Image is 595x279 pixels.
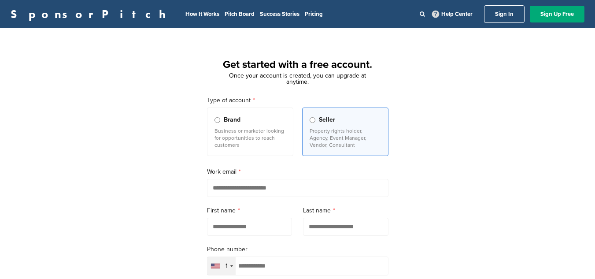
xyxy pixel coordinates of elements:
a: Pitch Board [225,11,255,18]
label: Last name [303,206,388,216]
input: Brand Business or marketer looking for opportunities to reach customers [214,117,220,123]
a: Help Center [430,9,474,19]
a: Pricing [305,11,323,18]
p: Business or marketer looking for opportunities to reach customers [214,127,286,149]
a: Sign Up Free [530,6,584,22]
label: First name [207,206,292,216]
a: Sign In [484,5,525,23]
input: Seller Property rights holder, Agency, Event Manager, Vendor, Consultant [310,117,315,123]
label: Work email [207,167,388,177]
a: SponsorPitch [11,8,171,20]
div: +1 [222,263,228,269]
a: Success Stories [260,11,299,18]
label: Type of account [207,96,388,105]
span: Seller [319,115,335,125]
h1: Get started with a free account. [196,57,399,73]
a: How It Works [185,11,219,18]
span: Once your account is created, you can upgrade at anytime. [229,72,366,86]
label: Phone number [207,245,388,254]
span: Brand [224,115,240,125]
div: Selected country [207,257,236,275]
p: Property rights holder, Agency, Event Manager, Vendor, Consultant [310,127,381,149]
